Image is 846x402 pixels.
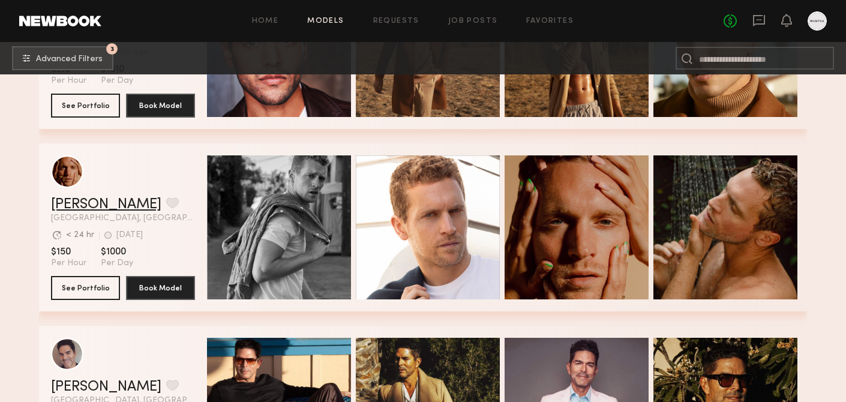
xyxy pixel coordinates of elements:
[51,246,86,258] span: $150
[51,214,195,223] span: [GEOGRAPHIC_DATA], [GEOGRAPHIC_DATA]
[126,276,195,300] button: Book Model
[101,246,133,258] span: $1000
[51,76,86,86] span: Per Hour
[116,231,143,239] div: [DATE]
[51,197,161,212] a: [PERSON_NAME]
[110,46,114,52] span: 3
[36,55,103,64] span: Advanced Filters
[307,17,344,25] a: Models
[373,17,419,25] a: Requests
[101,258,133,269] span: Per Day
[448,17,498,25] a: Job Posts
[12,46,113,70] button: 3Advanced Filters
[526,17,574,25] a: Favorites
[66,231,94,239] div: < 24 hr
[51,258,86,269] span: Per Hour
[51,276,120,300] button: See Portfolio
[126,94,195,118] button: Book Model
[101,76,133,86] span: Per Day
[252,17,279,25] a: Home
[51,94,120,118] button: See Portfolio
[51,380,161,394] a: [PERSON_NAME]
